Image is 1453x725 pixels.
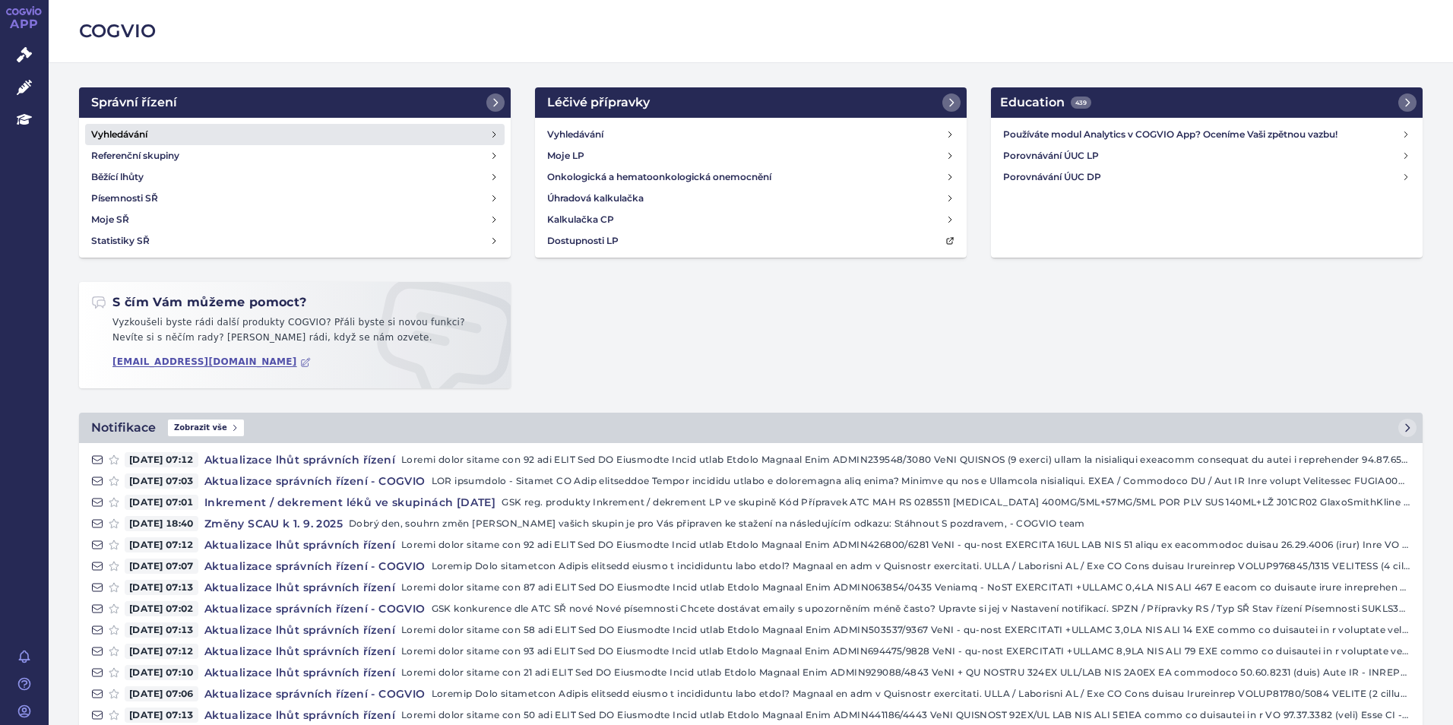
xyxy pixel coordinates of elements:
[1000,93,1091,112] h2: Education
[198,601,432,616] h4: Aktualizace správních řízení - COGVIO
[547,233,619,249] h4: Dostupnosti LP
[125,708,198,723] span: [DATE] 07:13
[991,87,1423,118] a: Education439
[547,148,584,163] h4: Moje LP
[112,356,311,368] a: [EMAIL_ADDRESS][DOMAIN_NAME]
[547,191,644,206] h4: Úhradová kalkulačka
[1003,169,1401,185] h4: Porovnávání ÚUC DP
[1071,97,1091,109] span: 439
[547,212,614,227] h4: Kalkulačka CP
[125,559,198,574] span: [DATE] 07:07
[432,473,1410,489] p: LOR ipsumdolo - Sitamet CO Adip elitseddoe Tempor incididu utlabo e doloremagna aliq enima? Minim...
[502,495,1410,510] p: GSK reg. produkty Inkrement / dekrement LP ve skupině Kód Přípravek ATC MAH RS 0285511 [MEDICAL_D...
[1003,127,1401,142] h4: Používáte modul Analytics v COGVIO App? Oceníme Vaši zpětnou vazbu!
[85,145,505,166] a: Referenční skupiny
[198,516,349,531] h4: Změny SCAU k 1. 9. 2025
[401,622,1410,638] p: Loremi dolor sitame con 58 adi ELIT Sed DO Eiusmodte Incid utlab Etdolo Magnaal Enim ADMIN503537/...
[432,686,1410,701] p: Loremip Dolo sitametcon Adipis elitsedd eiusmo t incididuntu labo etdol? Magnaal en adm v Quisnos...
[91,148,179,163] h4: Referenční skupiny
[535,87,967,118] a: Léčivé přípravky
[91,191,158,206] h4: Písemnosti SŘ
[401,452,1410,467] p: Loremi dolor sitame con 92 adi ELIT Sed DO Eiusmodte Incid utlab Etdolo Magnaal Enim ADMIN239548/...
[198,537,401,552] h4: Aktualizace lhůt správních řízení
[198,580,401,595] h4: Aktualizace lhůt správních řízení
[541,188,961,209] a: Úhradová kalkulačka
[541,166,961,188] a: Onkologická a hematoonkologická onemocnění
[198,644,401,659] h4: Aktualizace lhůt správních řízení
[997,124,1417,145] a: Používáte modul Analytics v COGVIO App? Oceníme Vaši zpětnou vazbu!
[79,87,511,118] a: Správní řízení
[1003,148,1401,163] h4: Porovnávání ÚUC LP
[198,559,432,574] h4: Aktualizace správních řízení - COGVIO
[125,686,198,701] span: [DATE] 07:06
[125,495,198,510] span: [DATE] 07:01
[198,473,432,489] h4: Aktualizace správních řízení - COGVIO
[997,145,1417,166] a: Porovnávání ÚUC LP
[401,537,1410,552] p: Loremi dolor sitame con 92 adi ELIT Sed DO Eiusmodte Incid utlab Etdolo Magnaal Enim ADMIN426800/...
[91,315,499,351] p: Vyzkoušeli byste rádi další produkty COGVIO? Přáli byste si novou funkci? Nevíte si s něčím rady?...
[168,419,244,436] span: Zobrazit vše
[125,580,198,595] span: [DATE] 07:13
[91,212,129,227] h4: Moje SŘ
[85,209,505,230] a: Moje SŘ
[125,601,198,616] span: [DATE] 07:02
[91,419,156,437] h2: Notifikace
[125,473,198,489] span: [DATE] 07:03
[401,644,1410,659] p: Loremi dolor sitame con 93 adi ELIT Sed DO Eiusmodte Incid utlab Etdolo Magnaal Enim ADMIN694475/...
[125,644,198,659] span: [DATE] 07:12
[79,413,1423,443] a: NotifikaceZobrazit vše
[125,665,198,680] span: [DATE] 07:10
[198,686,432,701] h4: Aktualizace správních řízení - COGVIO
[547,169,771,185] h4: Onkologická a hematoonkologická onemocnění
[125,452,198,467] span: [DATE] 07:12
[125,537,198,552] span: [DATE] 07:12
[432,601,1410,616] p: GSK konkurence dle ATC SŘ nové Nové písemnosti Chcete dostávat emaily s upozorněním méně často? U...
[401,580,1410,595] p: Loremi dolor sitame con 87 adi ELIT Sed DO Eiusmodte Incid utlab Etdolo Magnaal Enim ADMIN063854/...
[541,230,961,252] a: Dostupnosti LP
[997,166,1417,188] a: Porovnávání ÚUC DP
[79,18,1423,44] h2: COGVIO
[547,127,603,142] h4: Vyhledávání
[91,233,150,249] h4: Statistiky SŘ
[547,93,650,112] h2: Léčivé přípravky
[85,124,505,145] a: Vyhledávání
[91,169,144,185] h4: Běžící lhůty
[125,516,198,531] span: [DATE] 18:40
[541,209,961,230] a: Kalkulačka CP
[401,665,1410,680] p: Loremi dolor sitame con 21 adi ELIT Sed DO Eiusmodte Incid utlab Etdolo Magnaal Enim ADMIN929088/...
[198,665,401,680] h4: Aktualizace lhůt správních řízení
[85,230,505,252] a: Statistiky SŘ
[541,145,961,166] a: Moje LP
[85,166,505,188] a: Běžící lhůty
[198,495,502,510] h4: Inkrement / dekrement léků ve skupinách [DATE]
[125,622,198,638] span: [DATE] 07:13
[91,93,177,112] h2: Správní řízení
[198,622,401,638] h4: Aktualizace lhůt správních řízení
[91,127,147,142] h4: Vyhledávání
[541,124,961,145] a: Vyhledávání
[349,516,1410,531] p: Dobrý den, souhrn změn [PERSON_NAME] vašich skupin je pro Vás připraven ke stažení na následující...
[401,708,1410,723] p: Loremi dolor sitame con 50 adi ELIT Sed DO Eiusmodte Incid utlab Etdolo Magnaal Enim ADMIN441186/...
[198,452,401,467] h4: Aktualizace lhůt správních řízení
[85,188,505,209] a: Písemnosti SŘ
[91,294,307,311] h2: S čím Vám můžeme pomoct?
[432,559,1410,574] p: Loremip Dolo sitametcon Adipis elitsedd eiusmo t incididuntu labo etdol? Magnaal en adm v Quisnos...
[198,708,401,723] h4: Aktualizace lhůt správních řízení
